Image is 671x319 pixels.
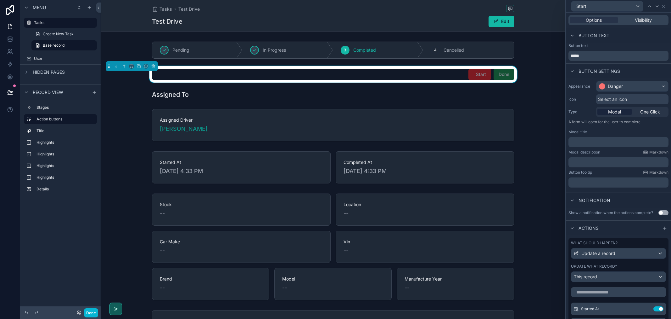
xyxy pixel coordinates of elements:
label: Highlights [36,152,94,157]
div: scrollable content [568,157,668,167]
label: User [34,56,96,61]
button: This record [571,271,666,282]
span: Create New Task [43,32,74,37]
div: scrollable content [568,137,668,147]
span: Markdown [649,150,668,155]
span: Notification [579,197,610,204]
button: Edit [489,16,514,27]
span: This record [574,274,597,280]
span: Button text [579,32,609,39]
h1: Test Drive [152,17,182,26]
span: Button settings [579,68,620,74]
div: Danger [608,83,623,90]
button: Danger [596,81,668,92]
span: Options [586,17,602,23]
div: scrollable content [568,177,668,188]
span: Select an icon [598,96,627,102]
label: Highlights [36,175,94,180]
p: A form will open for the user to complete [568,119,668,127]
a: Base record [31,40,97,50]
label: Icon [568,97,594,102]
label: Modal title [568,130,587,135]
button: Done [84,308,98,317]
label: Title [36,128,94,133]
button: Start [571,1,643,12]
span: Record view [33,89,63,96]
span: Visibility [635,17,652,23]
label: Tasks [34,20,93,25]
label: Highlights [36,140,94,145]
span: Markdown [649,170,668,175]
a: Markdown [643,170,668,175]
span: Actions [579,225,599,231]
span: Update a record [581,250,615,257]
a: User [24,54,97,64]
label: Button text [568,43,588,48]
a: Tasks [152,6,172,12]
a: Markdown [643,150,668,155]
button: Update a record [571,248,666,259]
div: scrollable content [20,100,101,200]
span: Hidden pages [33,69,65,75]
span: Menu [33,4,46,11]
a: Test Drive [178,6,200,12]
label: Modal description [568,150,600,155]
div: Show a notification when the actions complete? [568,210,653,215]
span: Tasks [159,6,172,12]
label: Type [568,109,594,114]
span: One Click [640,109,660,115]
label: What should happen? [571,241,618,246]
span: Start [576,3,586,9]
span: Started At [581,306,599,311]
span: Base record [43,43,64,48]
a: Create New Task [31,29,97,39]
label: Button tooltip [568,170,592,175]
label: Details [36,187,94,192]
label: Appearance [568,84,594,89]
label: Update what record? [571,264,617,269]
a: Tasks [24,18,97,28]
label: Stages [36,105,94,110]
label: Action buttons [36,117,92,122]
label: Highlights [36,163,94,168]
span: Modal [608,109,621,115]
